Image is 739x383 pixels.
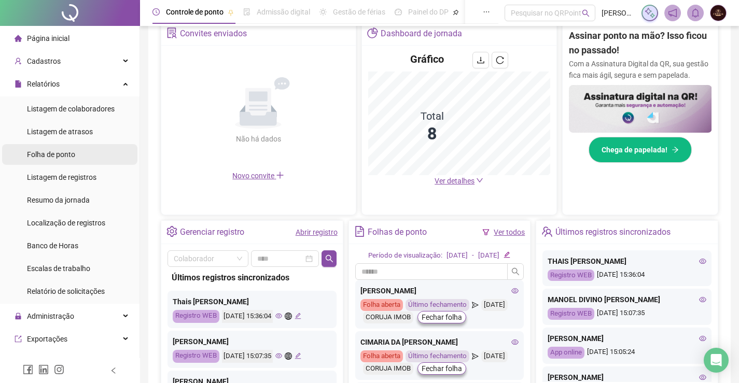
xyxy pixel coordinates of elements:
[166,27,177,38] span: solution
[504,251,510,258] span: edit
[276,171,284,179] span: plus
[589,137,692,163] button: Chega de papelada!
[367,27,378,38] span: pie-chart
[54,364,64,375] span: instagram
[710,5,726,21] img: 2782
[368,223,427,241] div: Folhas de ponto
[582,9,590,17] span: search
[668,8,677,18] span: notification
[548,269,594,281] div: Registro WEB
[296,228,338,236] a: Abrir registro
[548,308,594,320] div: Registro WEB
[38,364,49,375] span: linkedin
[569,58,712,81] p: Com a Assinatura Digital da QR, sua gestão fica mais ágil, segura e sem papelada.
[275,313,282,319] span: eye
[481,350,508,362] div: [DATE]
[285,352,291,359] span: global
[15,35,22,42] span: home
[478,250,499,261] div: [DATE]
[494,228,525,236] a: Ver todos
[472,250,474,261] div: -
[447,250,468,261] div: [DATE]
[180,223,244,241] div: Gerenciar registro
[15,313,22,320] span: lock
[173,336,331,347] div: [PERSON_NAME]
[422,363,462,374] span: Fechar folha
[395,8,402,16] span: dashboard
[285,313,291,319] span: global
[152,8,160,16] span: clock-circle
[548,347,706,359] div: [DATE] 15:05:24
[354,226,365,237] span: file-text
[472,350,479,362] span: send
[406,350,469,362] div: Último fechamento
[477,56,485,64] span: download
[548,308,706,320] div: [DATE] 15:07:35
[602,7,635,19] span: [PERSON_NAME]
[496,56,504,64] span: reload
[363,311,413,323] div: CORUJA IMOB
[417,362,466,375] button: Fechar folha
[511,267,520,276] span: search
[27,219,105,227] span: Localização de registros
[406,299,469,311] div: Último fechamento
[27,196,90,204] span: Resumo da jornada
[483,8,490,16] span: ellipsis
[699,374,706,381] span: eye
[110,367,117,374] span: left
[27,150,75,159] span: Folha de ponto
[27,312,74,320] span: Administração
[699,335,706,342] span: eye
[173,296,331,307] div: Thais [PERSON_NAME]
[180,25,247,42] div: Convites enviados
[555,223,671,241] div: Últimos registros sincronizados
[27,34,69,42] span: Página inicial
[548,333,706,344] div: [PERSON_NAME]
[27,80,60,88] span: Relatórios
[257,8,310,16] span: Admissão digital
[27,287,105,295] span: Relatório de solicitações
[476,177,483,184] span: down
[360,336,519,348] div: CIMARIA DA [PERSON_NAME]
[319,8,327,16] span: sun
[691,8,700,18] span: bell
[295,352,301,359] span: edit
[548,294,706,305] div: MANOEL DIVINO [PERSON_NAME]
[172,271,332,284] div: Últimos registros sincronizados
[275,352,282,359] span: eye
[27,105,115,113] span: Listagem de colaboradores
[453,9,459,16] span: pushpin
[644,7,656,19] img: sparkle-icon.fc2bf0ac1784a2077858766a79e2daf3.svg
[481,299,508,311] div: [DATE]
[27,358,65,366] span: Integrações
[222,350,273,363] div: [DATE] 15:07:35
[363,363,413,375] div: CORUJA IMOB
[548,372,706,383] div: [PERSON_NAME]
[325,254,333,263] span: search
[360,285,519,296] div: [PERSON_NAME]
[27,127,93,136] span: Listagem de atrasos
[410,52,444,66] h4: Gráfico
[699,258,706,265] span: eye
[422,311,462,323] span: Fechar folha
[548,256,706,267] div: THAIS [PERSON_NAME]
[569,85,712,133] img: banner%2F02c71560-61a6-44d4-94b9-c8ab97240462.png
[672,146,679,153] span: arrow-right
[482,229,490,236] span: filter
[23,364,33,375] span: facebook
[511,338,519,346] span: eye
[472,299,479,311] span: send
[166,8,224,16] span: Controle de ponto
[27,57,61,65] span: Cadastros
[27,173,96,181] span: Listagem de registros
[368,250,442,261] div: Período de visualização:
[15,80,22,88] span: file
[541,226,552,237] span: team
[295,313,301,319] span: edit
[173,350,219,363] div: Registro WEB
[15,58,22,65] span: user-add
[602,144,667,155] span: Chega de papelada!
[27,242,78,250] span: Banco de Horas
[228,9,234,16] span: pushpin
[333,8,385,16] span: Gestão de férias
